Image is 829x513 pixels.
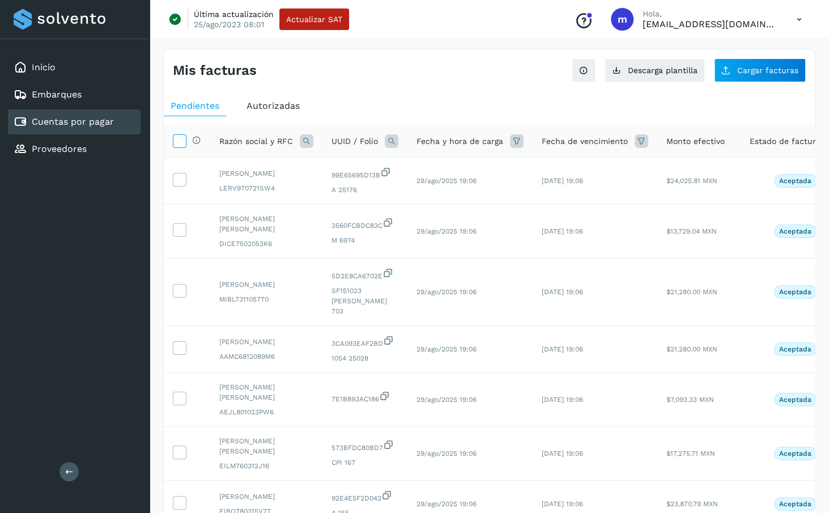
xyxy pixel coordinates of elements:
p: macosta@avetransportes.com [643,19,779,29]
span: [PERSON_NAME] [PERSON_NAME] [219,382,313,402]
span: Autorizadas [246,100,300,111]
span: Actualizar SAT [286,15,342,23]
span: [DATE] 19:06 [542,450,583,457]
span: Fecha de vencimiento [542,135,628,147]
a: Proveedores [32,143,87,154]
span: AAMC6812089M6 [219,351,313,362]
button: Actualizar SAT [279,9,349,30]
span: 29/ago/2025 19:06 [416,345,477,353]
span: M 6974 [331,235,398,245]
span: EILM760312J16 [219,461,313,471]
button: Cargar facturas [714,58,806,82]
span: [DATE] 19:06 [542,288,583,296]
span: $23,870.79 MXN [666,500,718,508]
p: Última actualización [194,9,274,19]
span: [DATE] 19:06 [542,345,583,353]
span: MIBL7311057T0 [219,294,313,304]
p: Aceptada [779,177,811,185]
span: [PERSON_NAME] [219,279,313,290]
span: [DATE] 19:06 [542,177,583,185]
span: SF151023 [PERSON_NAME] 703 [331,286,398,316]
span: $7,093.33 MXN [666,396,714,404]
span: Cargar facturas [737,66,798,74]
span: 92E4E5F2D042 [331,490,398,503]
span: $24,025.81 MXN [666,177,717,185]
p: Aceptada [779,288,811,296]
button: Descarga plantilla [605,58,705,82]
span: $13,729.04 MXN [666,227,717,235]
span: Razón social y RFC [219,135,293,147]
span: 29/ago/2025 19:06 [416,396,477,404]
a: Embarques [32,89,82,100]
span: [PERSON_NAME] [219,337,313,347]
span: [PERSON_NAME] [219,491,313,502]
span: [PERSON_NAME] [219,168,313,179]
span: DICE7502053K6 [219,239,313,249]
span: 29/ago/2025 19:06 [416,450,477,457]
p: Aceptada [779,396,811,404]
a: Inicio [32,62,56,73]
span: Monto efectivo [666,135,725,147]
span: 5D2E8CA6702E [331,268,398,281]
span: [DATE] 19:06 [542,227,583,235]
span: [PERSON_NAME] [PERSON_NAME] [219,214,313,234]
span: AEJL801023PW6 [219,407,313,417]
span: Estado de factura [750,135,821,147]
h4: Mis facturas [173,62,257,79]
span: $17,275.71 MXN [666,450,715,457]
span: 3560FCBDC83C [331,217,398,231]
span: 573BFDC80BD7 [331,439,398,453]
p: Aceptada [779,345,811,353]
span: Descarga plantilla [628,66,698,74]
span: 29/ago/2025 19:06 [416,227,477,235]
p: 25/ago/2023 08:01 [194,19,264,29]
p: Aceptada [779,227,811,235]
span: [DATE] 19:06 [542,396,583,404]
span: [DATE] 19:06 [542,500,583,508]
span: 29/ago/2025 19:06 [416,177,477,185]
span: 99E65695D13B [331,167,398,180]
span: A 25176 [331,185,398,195]
span: 1054 25028 [331,353,398,363]
span: $21,280.00 MXN [666,345,717,353]
span: $21,280.00 MXN [666,288,717,296]
span: 3CA093EAF2BD [331,335,398,349]
div: Inicio [8,55,141,80]
span: LERV970721SW4 [219,183,313,193]
span: Fecha y hora de carga [416,135,503,147]
span: 7E1B893AC186 [331,391,398,404]
div: Proveedores [8,137,141,162]
span: Pendientes [171,100,219,111]
span: 29/ago/2025 19:06 [416,288,477,296]
p: Hola, [643,9,779,19]
p: Aceptada [779,450,811,457]
p: Aceptada [779,500,811,508]
span: CPI 167 [331,457,398,468]
div: Embarques [8,82,141,107]
span: 29/ago/2025 19:06 [416,500,477,508]
span: UUID / Folio [331,135,378,147]
a: Cuentas por pagar [32,116,114,127]
div: Cuentas por pagar [8,109,141,134]
span: [PERSON_NAME] [PERSON_NAME] [219,436,313,456]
